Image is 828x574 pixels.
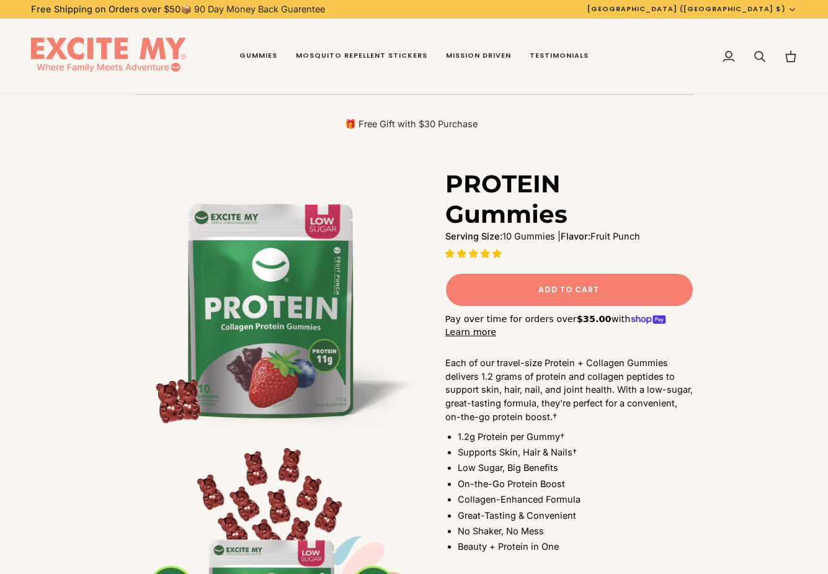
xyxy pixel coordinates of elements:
[239,51,277,61] span: Gummies
[31,37,186,76] img: EXCITE MY®
[31,2,325,16] p: 📦 90 Day Money Back Guarentee
[445,230,693,243] p: 10 Gummies | Fruit Punch
[458,524,693,538] li: No Shaker, No Mess
[287,19,437,94] a: Mosquito Repellent Stickers
[458,540,693,554] li: Beauty + Protein in One
[538,284,599,295] span: Add to Cart
[230,19,287,94] a: Gummies
[445,248,504,259] span: 4.96 stars
[296,51,427,61] span: Mosquito Repellent Stickers
[446,51,511,61] span: Mission Driven
[135,169,414,448] img: PROTEIN Gummies
[445,231,502,241] strong: Serving Size:
[530,51,589,61] span: Testimonials
[458,509,693,522] li: Great-Tasting & Convenient
[458,461,693,475] li: Low Sugar, Big Benefits
[520,19,598,94] a: Testimonials
[445,169,684,230] h1: PROTEIN Gummies
[445,357,693,422] span: Each of our travel-size Protein + Collagen Gummies delivers 1.2 grams of protein and collagen pep...
[458,477,693,491] li: On-the-Go Protein Boost
[458,430,693,444] li: 1.2g Protein per Gummy†
[561,231,590,241] strong: Flavor:
[458,493,693,506] li: Collagen-Enhanced Formula
[135,118,687,130] p: 🎁 Free Gift with $30 Purchase
[578,4,806,14] button: [GEOGRAPHIC_DATA] ([GEOGRAPHIC_DATA] $)
[437,19,520,94] a: Mission Driven
[31,4,180,14] strong: Free Shipping on Orders over $50
[445,273,693,307] button: Add to Cart
[458,446,693,459] li: Supports Skin, Hair & Nails†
